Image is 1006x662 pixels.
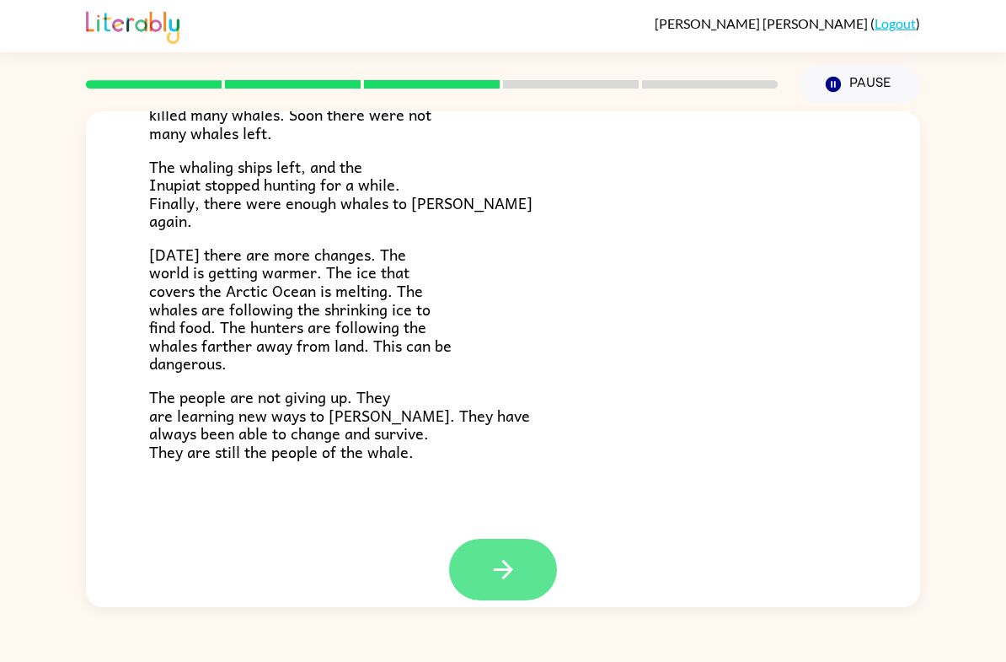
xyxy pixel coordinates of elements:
[798,65,920,104] button: Pause
[149,242,452,376] span: [DATE] there are more changes. The world is getting warmer. The ice that covers the Arctic Ocean ...
[655,15,870,31] span: [PERSON_NAME] [PERSON_NAME]
[149,154,532,234] span: The whaling ships left, and the Inupiat stopped hunting for a while. Finally, there were enough w...
[149,385,530,464] span: The people are not giving up. They are learning new ways to [PERSON_NAME]. They have always been ...
[875,15,916,31] a: Logout
[86,7,179,44] img: Literably
[655,15,920,31] div: ( )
